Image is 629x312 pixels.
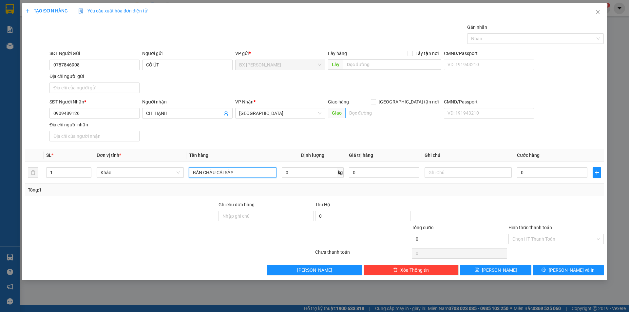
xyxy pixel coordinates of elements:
[78,9,84,14] img: icon
[219,211,314,221] input: Ghi chú đơn hàng
[142,50,232,57] div: Người gửi
[425,167,512,178] input: Ghi Chú
[444,50,534,57] div: CMND/Passport
[343,59,441,70] input: Dọc đường
[142,98,232,105] div: Người nhận
[28,186,243,193] div: Tổng: 1
[235,50,325,57] div: VP gửi
[364,265,459,275] button: deleteXóa Thông tin
[542,267,546,273] span: printer
[239,108,321,118] span: Sài Gòn
[412,225,433,230] span: Tổng cước
[97,153,121,158] span: Đơn vị tính
[422,149,514,162] th: Ghi chú
[533,265,604,275] button: printer[PERSON_NAME] và In
[49,131,140,141] input: Địa chỉ của người nhận
[349,167,419,178] input: 0
[301,153,324,158] span: Định lượng
[49,73,140,80] div: Địa chỉ người gửi
[337,167,344,178] span: kg
[393,267,398,273] span: delete
[189,153,208,158] span: Tên hàng
[328,99,349,104] span: Giao hàng
[460,265,531,275] button: save[PERSON_NAME]
[235,99,254,104] span: VP Nhận
[297,266,332,274] span: [PERSON_NAME]
[49,50,140,57] div: SĐT Người Gửi
[219,202,255,207] label: Ghi chú đơn hàng
[223,111,229,116] span: user-add
[49,83,140,93] input: Địa chỉ của người gửi
[189,167,276,178] input: VD: Bàn, Ghế
[595,9,600,15] span: close
[589,3,607,22] button: Close
[314,248,411,260] div: Chưa thanh toán
[345,108,441,118] input: Dọc đường
[349,153,373,158] span: Giá trị hàng
[400,266,429,274] span: Xóa Thông tin
[46,153,51,158] span: SL
[593,170,601,175] span: plus
[267,265,362,275] button: [PERSON_NAME]
[25,9,30,13] span: plus
[328,51,347,56] span: Lấy hàng
[508,225,552,230] label: Hình thức thanh toán
[101,168,180,177] span: Khác
[444,98,534,105] div: CMND/Passport
[28,167,38,178] button: delete
[475,267,479,273] span: save
[549,266,595,274] span: [PERSON_NAME] và In
[78,8,147,13] span: Yêu cầu xuất hóa đơn điện tử
[517,153,540,158] span: Cước hàng
[239,60,321,70] span: BX Cao Lãnh
[376,98,441,105] span: [GEOGRAPHIC_DATA] tận nơi
[25,8,68,13] span: TẠO ĐƠN HÀNG
[467,25,487,30] label: Gán nhãn
[315,202,330,207] span: Thu Hộ
[49,121,140,128] div: Địa chỉ người nhận
[49,98,140,105] div: SĐT Người Nhận
[328,59,343,70] span: Lấy
[482,266,517,274] span: [PERSON_NAME]
[593,167,601,178] button: plus
[413,50,441,57] span: Lấy tận nơi
[328,108,345,118] span: Giao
